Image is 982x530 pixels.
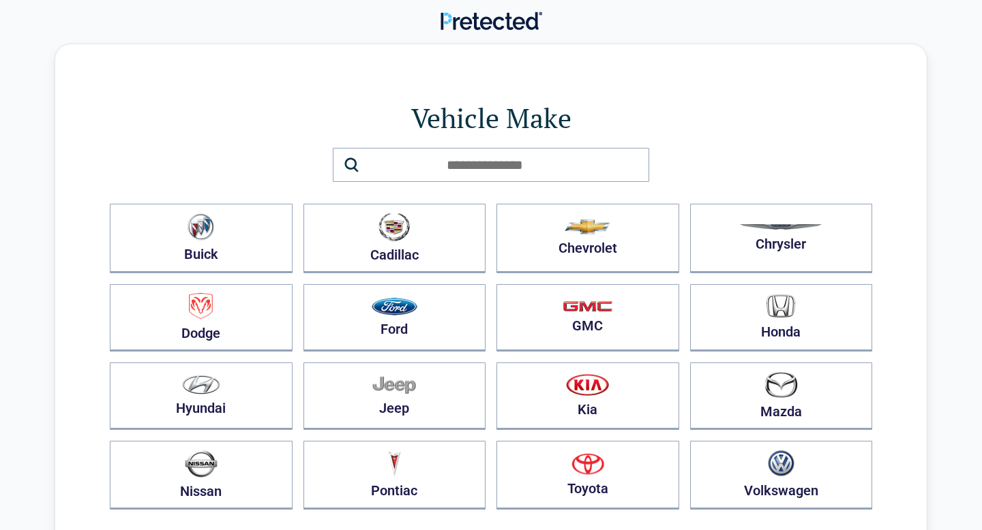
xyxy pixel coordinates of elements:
[496,362,679,430] button: Kia
[110,362,293,430] button: Hyundai
[303,284,486,352] button: Ford
[110,204,293,273] button: Buick
[496,284,679,352] button: GMC
[690,362,873,430] button: Mazda
[303,441,486,510] button: Pontiac
[496,441,679,510] button: Toyota
[110,441,293,510] button: Nissan
[303,362,486,430] button: Jeep
[303,204,486,273] button: Cadillac
[690,204,873,273] button: Chrysler
[690,284,873,352] button: Honda
[110,99,872,137] h1: Vehicle Make
[496,204,679,273] button: Chevrolet
[690,441,873,510] button: Volkswagen
[110,284,293,352] button: Dodge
